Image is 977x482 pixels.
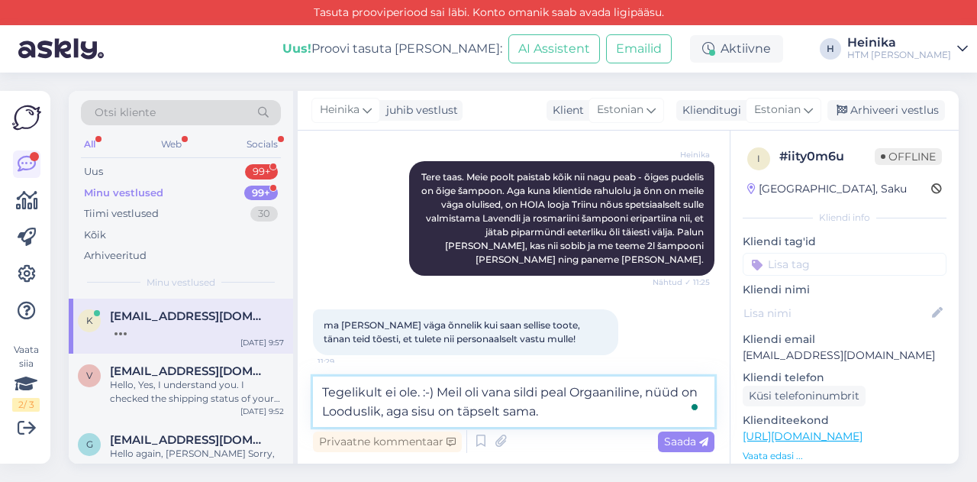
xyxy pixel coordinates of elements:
[324,319,582,345] span: ma [PERSON_NAME] väga õnnelik kui saan sellise toote, tänan teid tõesti, et tulete nii personaals...
[110,309,269,323] span: kadirahn@gmail.com
[606,34,672,63] button: Emailid
[243,134,281,154] div: Socials
[84,248,147,264] div: Arhiveeritud
[86,315,93,326] span: k
[240,337,284,348] div: [DATE] 9:57
[743,370,946,386] p: Kliendi telefon
[158,134,185,154] div: Web
[313,432,462,452] div: Privaatne kommentaar
[597,102,643,118] span: Estonian
[12,343,40,412] div: Vaata siia
[547,102,584,118] div: Klient
[743,429,863,443] a: [URL][DOMAIN_NAME]
[743,305,929,322] input: Lisa nimi
[754,102,801,118] span: Estonian
[743,412,946,429] p: Klienditeekond
[508,34,600,63] button: AI Assistent
[779,147,875,166] div: # iity0m6u
[147,276,215,290] span: Minu vestlused
[743,386,866,406] div: Küsi telefoninumbrit
[827,100,945,121] div: Arhiveeri vestlus
[84,206,159,222] div: Tiimi vestlused
[676,102,741,118] div: Klienditugi
[653,277,710,288] span: Nähtud ✓ 11:25
[747,181,907,197] div: [GEOGRAPHIC_DATA], Saku
[244,186,278,201] div: 99+
[110,447,284,474] div: Hello again, [PERSON_NAME] Sorry, we came up with another and more convenient solution - you rece...
[653,149,710,160] span: Heinika
[12,103,41,132] img: Askly Logo
[380,102,458,118] div: juhib vestlust
[86,438,93,450] span: g
[250,206,278,222] div: 30
[421,171,706,265] span: Tere taas. Meie poolt paistab kõik nii nagu peab - õiges pudelis on õige šampoon. Aga kuna klient...
[820,38,841,60] div: H
[743,234,946,250] p: Kliendi tag'id
[282,40,502,58] div: Proovi tasuta [PERSON_NAME]:
[240,406,284,417] div: [DATE] 9:52
[743,332,946,348] p: Kliendi email
[12,398,40,412] div: 2 / 3
[847,37,951,49] div: Heinika
[318,356,375,367] span: 11:29
[743,449,946,463] p: Vaata edasi ...
[743,348,946,364] p: [EMAIL_ADDRESS][DOMAIN_NAME]
[86,370,92,381] span: v
[110,378,284,406] div: Hello, Yes, I understand you. I checked the shipping status of your package and it says that it h...
[875,148,942,165] span: Offline
[282,41,311,56] b: Uus!
[757,153,760,164] span: i
[743,282,946,298] p: Kliendi nimi
[84,164,103,180] div: Uus
[81,134,98,154] div: All
[743,211,946,225] div: Kliendi info
[313,377,714,427] textarea: To enrich screen reader interactions, please activate Accessibility in Grammarly extension settings
[95,105,156,121] span: Otsi kliente
[84,186,163,201] div: Minu vestlused
[690,35,783,63] div: Aktiivne
[664,435,708,448] span: Saada
[743,253,946,276] input: Lisa tag
[110,433,269,447] span: gaving787@gmail.com
[110,364,269,378] span: vppgirl@gmail.com
[847,49,951,61] div: HTM [PERSON_NAME]
[245,164,278,180] div: 99+
[847,37,968,61] a: HeinikaHTM [PERSON_NAME]
[84,228,106,243] div: Kõik
[320,102,360,118] span: Heinika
